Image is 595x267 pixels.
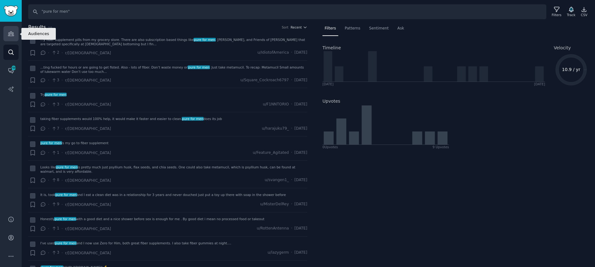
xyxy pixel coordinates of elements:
div: 9 Upvotes [433,145,449,149]
span: r/[DEMOGRAPHIC_DATA] [65,78,111,82]
span: · [291,226,292,231]
div: [DATE] [534,82,545,86]
span: · [291,202,292,207]
span: · [61,177,63,184]
span: Patterns [345,26,360,31]
button: Recent [291,25,307,29]
span: · [291,250,292,256]
span: r/[DEMOGRAPHIC_DATA] [65,227,111,231]
span: · [61,125,63,132]
span: pure for men [182,117,204,121]
span: · [48,50,49,56]
h2: Upvotes [322,98,340,105]
span: pure for men [55,193,77,197]
span: u/harajuku79_ [262,126,289,131]
span: Results [28,24,46,31]
span: pure for men [40,141,62,145]
div: Try [40,92,307,97]
span: · [61,201,63,208]
span: u/MisterDelRey [260,202,289,207]
span: [DATE] [295,150,307,156]
div: Sort [282,25,289,29]
span: · [291,78,292,83]
a: Looks likepure for menis pretty much just psyllium husk, flax seeds, and chia seeds. One could al... [40,165,307,174]
span: 298 [11,66,16,70]
span: r/[DEMOGRAPHIC_DATA] [65,178,111,183]
span: u/Feature_Agitated [253,150,289,156]
a: ...ting fucked for hours or are going to get fisted. Also - lots of fiber. Don’t waste money onpu... [40,65,307,74]
span: · [291,50,292,56]
span: Recent [291,25,302,29]
span: r/[DEMOGRAPHIC_DATA] [65,127,111,131]
span: [DATE] [295,226,307,231]
span: · [61,101,63,108]
a: Honestlypure for menwith a good diet and a nice shower before sex is enough for me . By good diet... [40,217,307,221]
span: · [61,77,63,83]
span: · [48,149,49,156]
span: · [291,102,292,107]
span: 1 [51,150,59,156]
span: r/[DEMOGRAPHIC_DATA] [65,202,111,207]
div: I've used and I now use Zero for Him, both great fiber supplements. I also take fiber gummies at ... [40,241,307,245]
span: · [48,77,49,83]
span: [DATE] [295,250,307,256]
span: · [48,250,49,256]
div: ...ting fucked for hours or are going to get fisted. Also - lots of fiber. Don’t waste money on .... [40,65,307,74]
div: ...y fiber supplement pills from my grocery store. There are also subscription based things like ... [40,38,307,46]
span: · [291,177,292,183]
button: Track [565,5,577,18]
a: Trypure for men [40,92,307,97]
span: Velocity [554,45,571,51]
div: Looks like is pretty much just psyllium husk, flax seeds, and chia seeds. One could also take met... [40,165,307,174]
span: u/IdiotofAmerica [257,50,289,56]
span: · [291,150,292,156]
span: 10 [48,26,52,30]
span: [DATE] [295,102,307,107]
span: 9 [51,202,59,207]
span: [DATE] [295,50,307,56]
span: pure for men [188,65,210,69]
a: ...y fiber supplement pills from my grocery store. There are also subscription based things likep... [40,38,307,46]
span: Sentiment [369,26,389,31]
a: It is, tookpure for menand I eat a clean diet was in a relationship for 3 years and never douched... [40,193,307,197]
span: u/lazygerm [268,250,289,256]
span: pure for men [55,241,77,245]
span: · [48,225,49,232]
div: It is, took and I eat a clean diet was in a relationship for 3 years and never douched just put a... [40,193,307,197]
span: u/RottenAntenna [257,226,289,231]
div: is my go to fiber supplement [40,141,307,145]
span: [DATE] [295,78,307,83]
a: taking fiber supplements would 100% help, it would make it faster and easier to clean.pure for me... [40,117,307,121]
span: · [48,201,49,208]
span: · [291,126,292,131]
span: 3 [51,102,59,107]
span: 7 [51,126,59,131]
a: CSV [578,5,591,18]
span: · [61,50,63,56]
span: · [48,101,49,108]
a: I've usedpure for menand I now use Zero for Him, both great fiber supplements. I also take fiber ... [40,241,307,245]
text: 10.9 / yr [562,67,580,72]
a: pure for menis my go to fiber supplement [40,141,307,145]
span: [DATE] [295,126,307,131]
span: · [61,149,63,156]
span: · [61,225,63,232]
span: 3 [51,78,59,83]
span: · [48,177,49,184]
input: Search Keyword [28,4,546,19]
span: Filters [325,26,336,31]
div: 0 Upvote s [322,145,338,149]
div: CSV [581,13,587,17]
span: u/F1NNTORIO [263,102,289,107]
span: 3 [51,250,59,256]
span: pure for men [45,93,67,96]
span: [DATE] [295,202,307,207]
span: Timeline [322,45,341,51]
span: u/svangen1_ [265,177,289,183]
img: GummySearch logo [4,6,18,16]
span: Ask [397,26,404,31]
span: r/[DEMOGRAPHIC_DATA] [65,251,111,255]
div: taking fiber supplements would 100% help, it would make it faster and easier to clean. does its job [40,117,307,121]
span: 8 [51,177,59,183]
span: r/[DEMOGRAPHIC_DATA] [65,51,111,55]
